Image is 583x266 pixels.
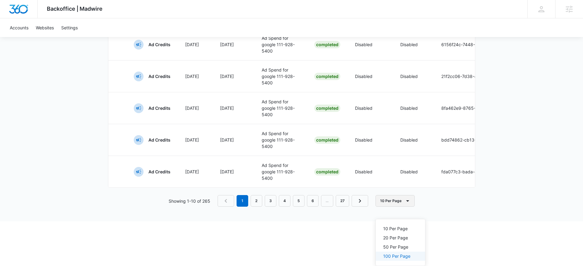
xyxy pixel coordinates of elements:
p: [DATE] [185,73,205,79]
p: 6156f24c-7448-4c97-9f6e-6330d5eca85b [441,41,531,48]
nav: Pagination [218,195,368,207]
p: Ad Credits [148,73,170,79]
em: 1 [237,195,248,207]
p: bdd74862-cb13-47ce-aa69-97c7766cc0fd [441,137,531,143]
span: Backoffice | Madwire [47,6,103,12]
p: [DATE] [185,41,205,48]
a: Websites [32,18,58,37]
a: Settings [58,18,81,37]
button: 20 Per Page [376,233,425,242]
p: [DATE] [220,105,247,111]
p: 21f2cc06-7d38-4f50-93fb-109c57d4e92a [441,73,531,79]
button: 10 Per Page [376,224,425,233]
button: 50 Per Page [376,242,425,252]
p: [DATE] [220,168,247,175]
a: Page 2 [251,195,262,207]
p: Disabled [400,73,427,79]
a: Page 3 [265,195,276,207]
p: Ad Spend for google 111-928-5400 [262,162,300,181]
a: Page 6 [307,195,319,207]
p: Ad Credits [148,169,170,175]
p: Showing 1-10 of 265 [169,198,210,204]
p: Ad Spend for google 111-928-5400 [262,130,300,150]
p: 8fa462e9-8765-4ba3-bbc0-b5eca824b71e [441,105,531,111]
a: Page 5 [293,195,305,207]
p: Ad Credits [148,137,170,143]
a: Page 4 [279,195,290,207]
div: Completed [314,41,340,48]
button: 100 Per Page [376,252,425,261]
p: [DATE] [220,73,247,79]
button: 10 Per Page [376,195,415,207]
p: [DATE] [185,137,205,143]
p: Disabled [400,137,427,143]
a: Next Page [352,195,368,207]
p: [DATE] [220,137,247,143]
p: Ad Spend for google 111-928-5400 [262,98,300,118]
div: Completed [314,168,340,175]
div: Completed [314,73,340,80]
div: 50 Per Page [383,245,410,249]
p: Ad Spend for google 111-928-5400 [262,35,300,54]
p: Disabled [400,168,427,175]
div: 100 Per Page [383,254,410,258]
p: [DATE] [220,41,247,48]
p: Ad Spend for google 111-928-5400 [262,67,300,86]
a: Page 27 [336,195,349,207]
p: Disabled [355,73,386,79]
p: Disabled [355,137,386,143]
p: Disabled [400,105,427,111]
div: Completed [314,105,340,112]
div: Completed [314,136,340,144]
p: [DATE] [185,105,205,111]
p: Disabled [355,105,386,111]
div: 10 Per Page [383,227,410,231]
p: fda077c3-bada-44a2-b442-dabbd7254a41 [441,168,531,175]
p: Disabled [355,41,386,48]
p: [DATE] [185,168,205,175]
p: Disabled [400,41,427,48]
p: Ad Credits [148,42,170,48]
a: Accounts [6,18,32,37]
p: Ad Credits [148,105,170,111]
div: 20 Per Page [383,236,410,240]
p: Disabled [355,168,386,175]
